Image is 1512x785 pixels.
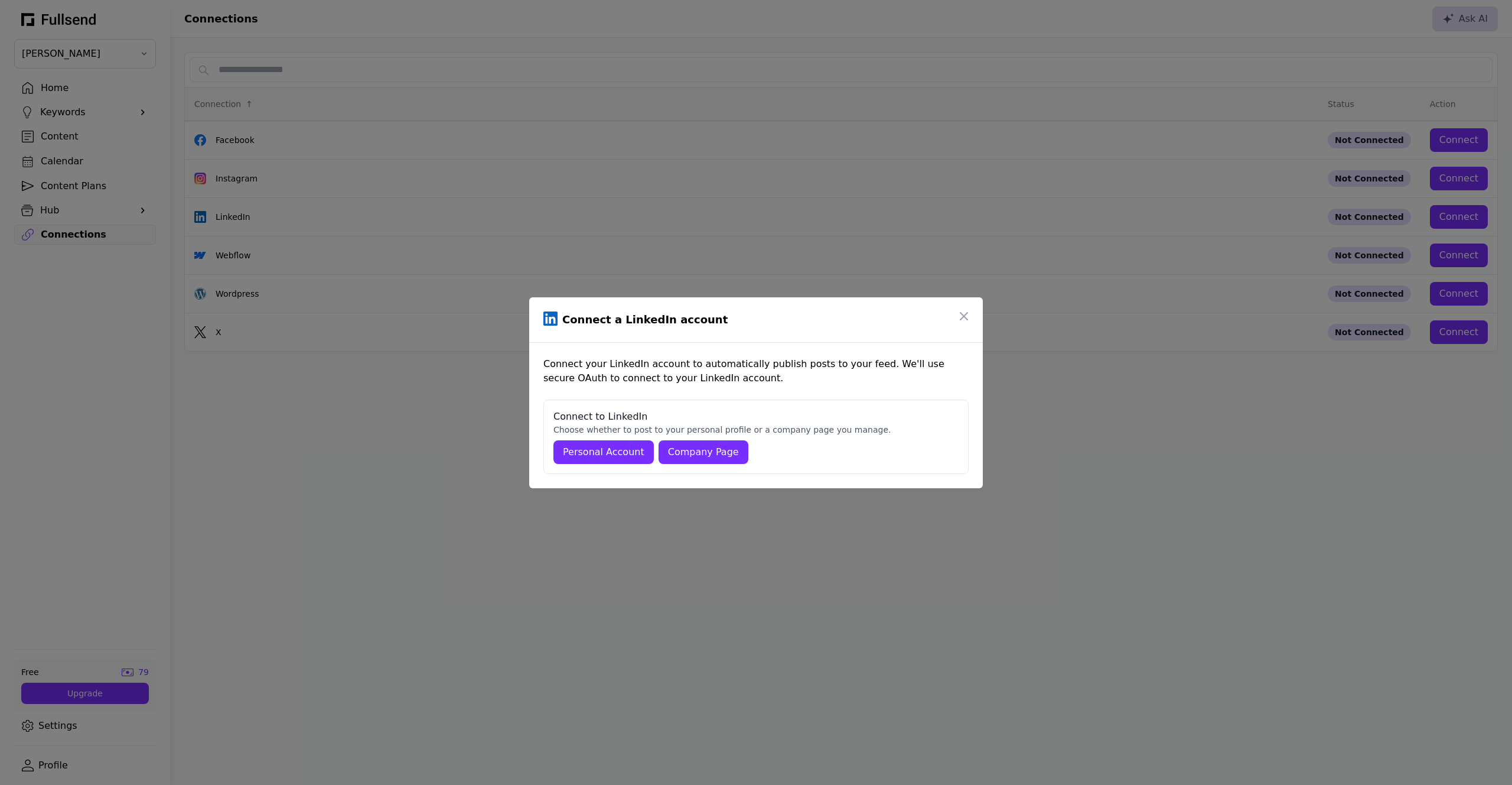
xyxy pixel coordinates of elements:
[668,445,739,459] div: Company Page
[553,424,891,436] p: Choose whether to post to your personal profile or a company page you manage.
[563,445,644,459] div: Personal Account
[543,312,558,326] img: LinkedIn
[659,440,748,464] button: Company Page
[553,440,654,464] button: Personal Account
[562,312,728,328] h1: Connect a LinkedIn account
[553,410,891,424] h4: Connect to LinkedIn
[543,357,969,385] p: Connect your LinkedIn account to automatically publish posts to your feed. We'll use secure OAuth...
